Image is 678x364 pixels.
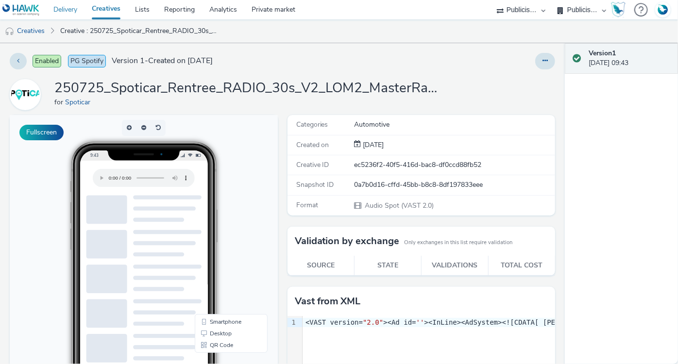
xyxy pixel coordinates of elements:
a: Spoticar [10,90,45,99]
th: Total cost [488,256,555,276]
th: State [355,256,422,276]
span: QR Code [200,227,223,233]
img: Hawk Academy [611,2,626,17]
li: Desktop [187,213,256,224]
div: 0a7b0d16-cffd-45bb-b8c8-8df197833eee [354,180,554,190]
span: '' [416,318,424,326]
small: Only exchanges in this list require validation [405,239,513,247]
div: Automotive [354,120,554,130]
a: Creative : 250725_Spoticar_Rentree_RADIO_30s_V2_LOM2_MasterRadio.mp3_SPOTIFY [55,19,225,43]
span: Categories [296,120,328,129]
div: ec5236f2-40f5-416d-bac8-df0ccd88fb52 [354,160,554,170]
span: Snapshot ID [296,180,334,189]
div: [DATE] 09:43 [589,49,670,68]
h3: Validation by exchange [295,234,400,248]
span: PG Spotify [68,55,106,67]
span: "2.0" [363,318,383,326]
span: Audio Spot (VAST 2.0) [364,201,434,210]
span: Format [296,200,318,210]
span: Version 1 - Created on [DATE] [112,55,213,66]
h1: 250725_Spoticar_Rentree_RADIO_30s_V2_LOM2_MasterRadio.mp3_SPOTIFY [54,79,443,98]
li: QR Code [187,224,256,236]
img: undefined Logo [2,4,40,16]
a: Hawk Academy [611,2,629,17]
span: Enabled [33,55,61,67]
div: Creation 29 August 2025, 09:43 [361,140,384,150]
span: Desktop [200,215,222,221]
span: Creative ID [296,160,329,169]
img: Spoticar [11,81,39,109]
span: Smartphone [200,204,232,210]
img: audio [5,27,15,36]
div: 1 [288,318,297,328]
th: Validations [421,256,488,276]
h3: Vast from XML [295,294,361,309]
li: Smartphone [187,201,256,213]
span: [DATE] [361,140,384,149]
button: Fullscreen [19,125,64,140]
strong: Version 1 [589,49,616,58]
img: Account FR [656,2,670,17]
span: Created on [296,140,329,149]
th: Source [288,256,355,276]
a: Spoticar [65,98,94,107]
span: 9:43 [81,37,89,43]
span: for [54,98,65,107]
